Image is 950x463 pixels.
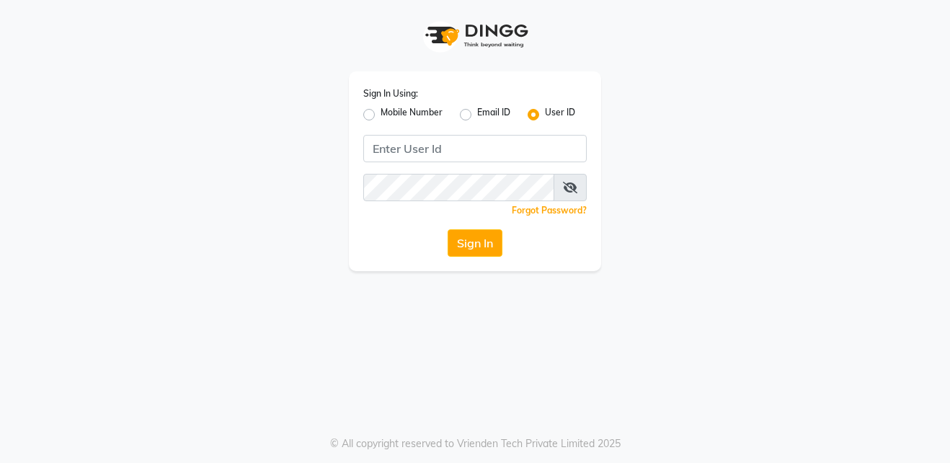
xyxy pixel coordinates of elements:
img: logo1.svg [417,14,533,57]
a: Forgot Password? [512,205,587,216]
label: Sign In Using: [363,87,418,100]
input: Username [363,174,554,201]
label: Email ID [477,106,510,123]
button: Sign In [448,229,502,257]
label: User ID [545,106,575,123]
input: Username [363,135,587,162]
label: Mobile Number [381,106,443,123]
